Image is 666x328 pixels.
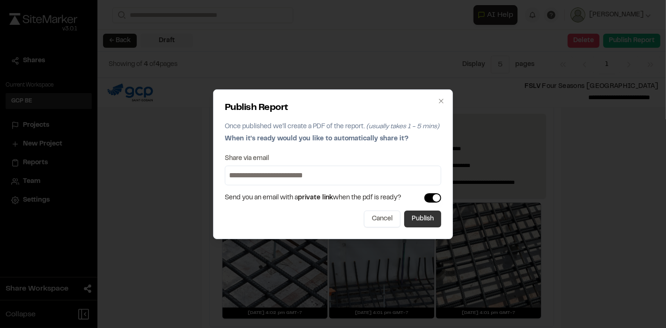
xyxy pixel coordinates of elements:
[225,136,408,142] span: When it's ready would you like to automatically share it?
[298,195,333,201] span: private link
[366,124,439,130] span: (usually takes 1 - 5 mins)
[225,155,269,162] label: Share via email
[225,193,401,203] span: Send you an email with a when the pdf is ready?
[225,101,441,115] h2: Publish Report
[404,211,441,227] button: Publish
[225,122,441,132] p: Once published we'll create a PDF of the report.
[364,211,400,227] button: Cancel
